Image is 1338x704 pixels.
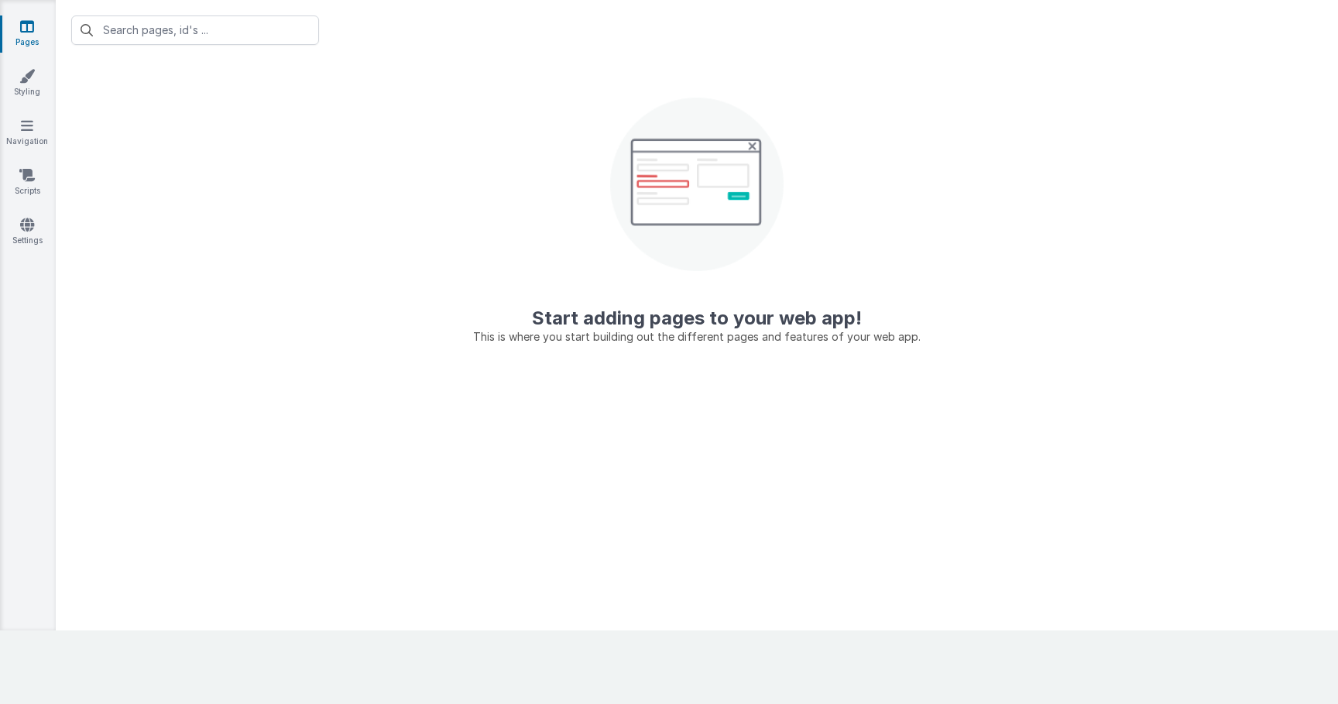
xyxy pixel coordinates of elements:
strong: Start adding pages to your web app! [532,307,862,329]
p: This is where you start building out the different pages and features of your web app. [56,328,1338,345]
input: Search pages, id's ... [71,15,319,45]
